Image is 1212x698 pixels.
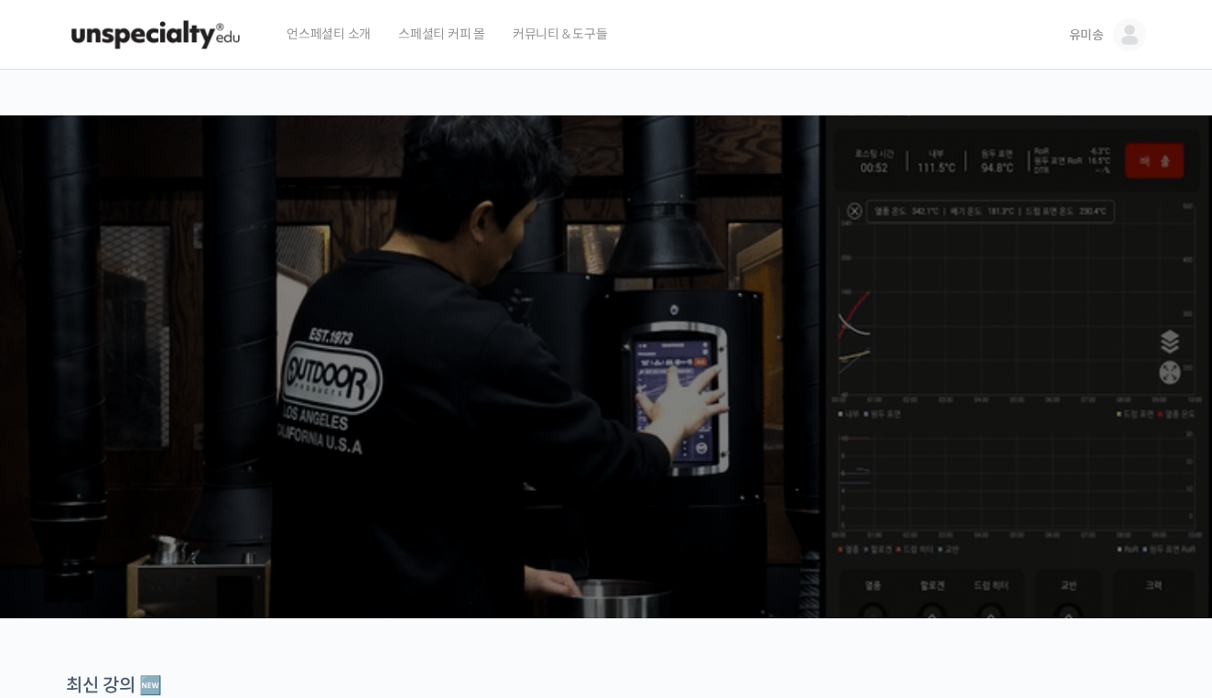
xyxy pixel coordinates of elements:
span: 유미송 [1069,27,1104,43]
div: 최신 강의 🆕 [66,673,1146,698]
p: 시간과 장소에 구애받지 않고, 검증된 커리큘럼으로 [18,381,1194,407]
p: [PERSON_NAME]을 다하는 당신을 위해, 최고와 함께 만든 커피 클래스 [18,280,1194,373]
